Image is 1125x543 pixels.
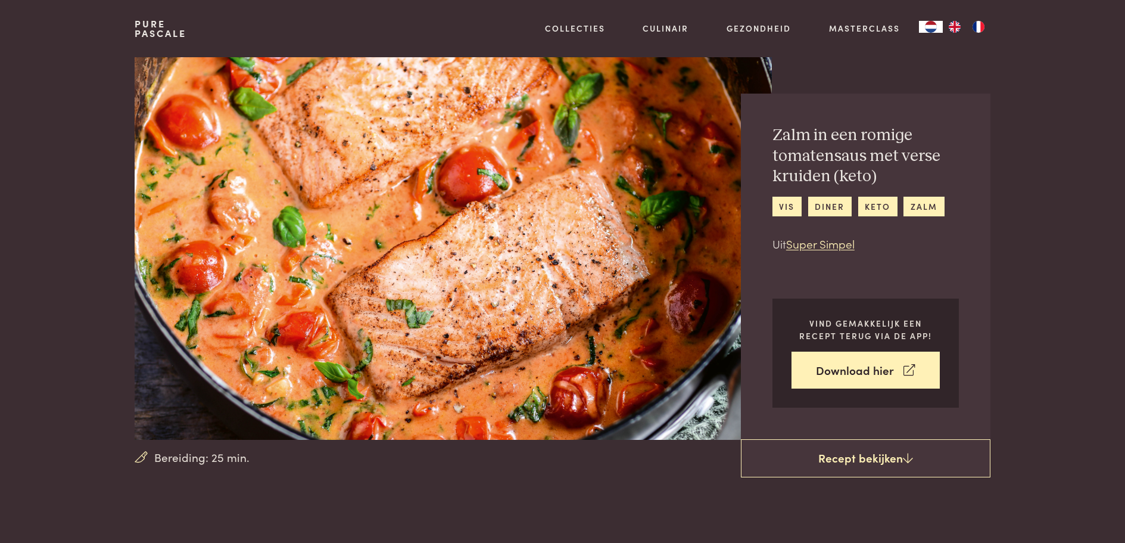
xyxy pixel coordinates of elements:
[919,21,943,33] div: Language
[903,197,944,216] a: zalm
[943,21,967,33] a: EN
[791,352,940,389] a: Download hier
[772,197,802,216] a: vis
[772,235,959,253] p: Uit
[135,57,771,440] img: Zalm in een romige tomatensaus met verse kruiden (keto)
[727,22,791,35] a: Gezondheid
[772,125,959,187] h2: Zalm in een romige tomatensaus met verse kruiden (keto)
[943,21,990,33] ul: Language list
[545,22,605,35] a: Collecties
[791,317,940,342] p: Vind gemakkelijk een recept terug via de app!
[135,19,186,38] a: PurePascale
[154,449,250,466] span: Bereiding: 25 min.
[919,21,990,33] aside: Language selected: Nederlands
[643,22,688,35] a: Culinair
[741,439,990,477] a: Recept bekijken
[829,22,900,35] a: Masterclass
[919,21,943,33] a: NL
[786,235,855,252] a: Super Simpel
[967,21,990,33] a: FR
[808,197,852,216] a: diner
[858,197,897,216] a: keto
